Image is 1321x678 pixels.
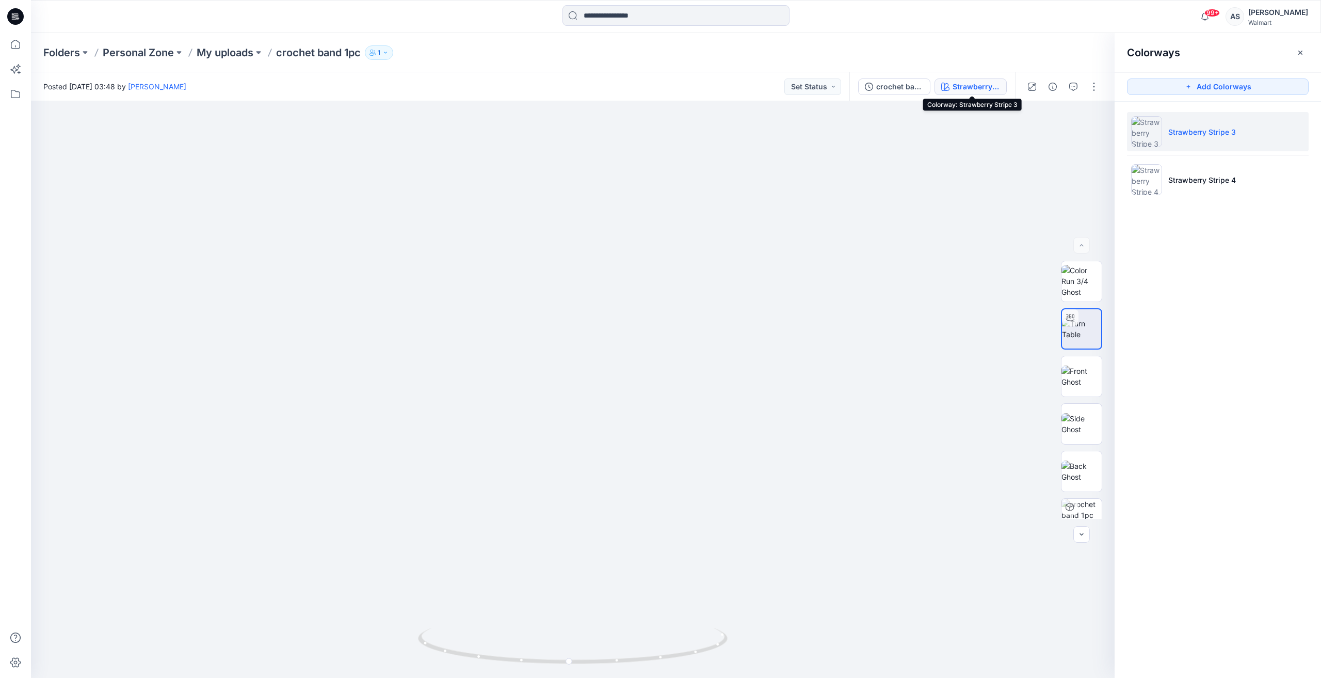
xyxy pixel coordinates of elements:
h2: Colorways [1127,46,1180,59]
button: 1 [365,45,393,60]
a: My uploads [197,45,253,60]
img: Side Ghost [1061,413,1102,435]
span: Posted [DATE] 03:48 by [43,81,186,92]
a: [PERSON_NAME] [128,82,186,91]
p: 1 [378,47,380,58]
img: Strawberry Stripe 3 [1131,116,1162,147]
p: Strawberry Stripe 3 [1168,127,1236,137]
img: Strawberry Stripe 4 [1131,164,1162,195]
button: Details [1044,78,1061,95]
img: Front Ghost [1061,366,1102,387]
button: Add Colorways [1127,78,1309,95]
div: Walmart [1248,19,1308,26]
img: Color Run 3/4 Ghost [1061,265,1102,297]
button: Strawberry Stripe 3 [935,78,1007,95]
div: [PERSON_NAME] [1248,6,1308,19]
img: Back Ghost [1061,461,1102,482]
p: Strawberry Stripe 4 [1168,175,1236,185]
div: Strawberry Stripe 3 [953,81,1000,92]
span: 99+ [1204,9,1220,17]
p: crochet band 1pc [276,45,361,60]
a: Folders [43,45,80,60]
button: crochet band 1pc [858,78,930,95]
div: AS [1226,7,1244,26]
img: Turn Table [1062,318,1101,340]
a: Personal Zone [103,45,174,60]
div: crochet band 1pc [876,81,924,92]
img: crochet band 1pc Strawberry Stripe 3 [1061,499,1102,539]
